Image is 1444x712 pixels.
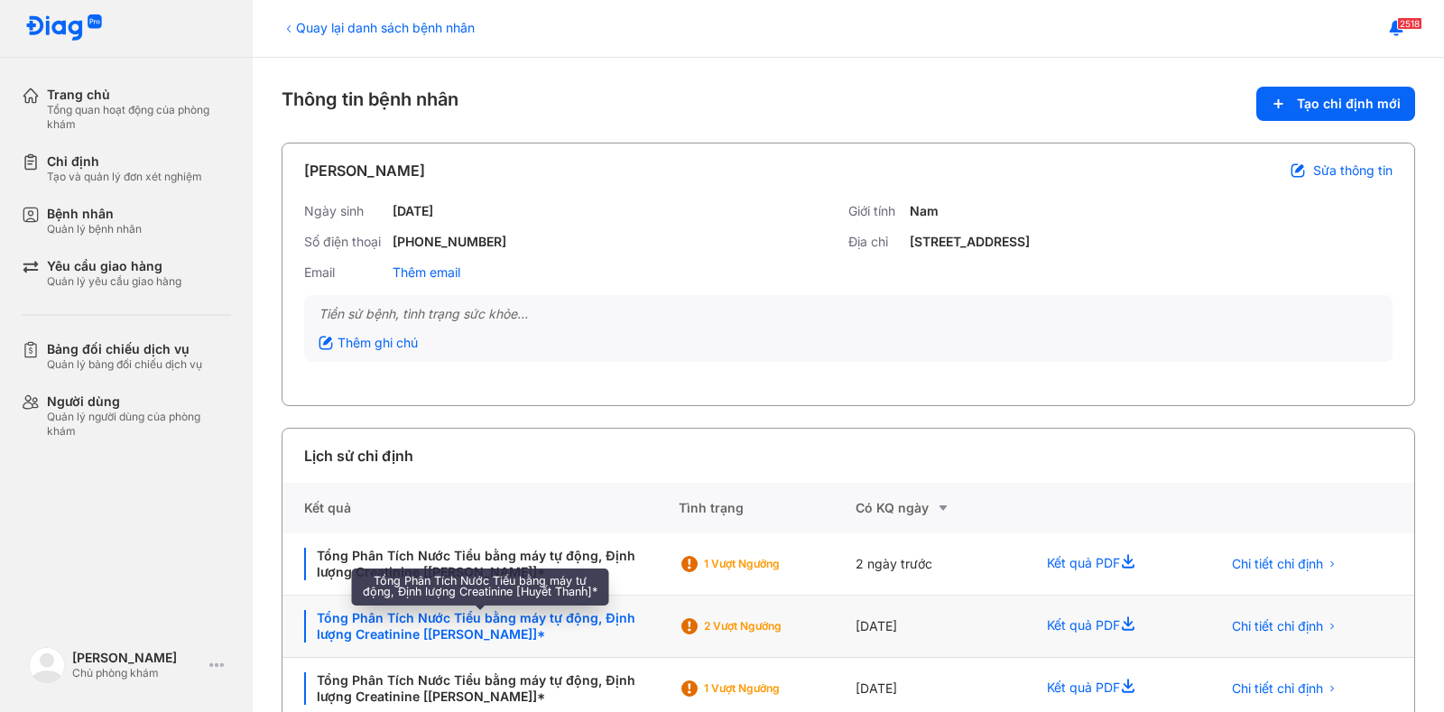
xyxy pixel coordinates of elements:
span: Chi tiết chỉ định [1232,556,1323,572]
div: Kết quả PDF [1025,533,1199,596]
div: 1 Vượt ngưỡng [704,557,848,571]
div: Nam [910,203,939,219]
span: 2518 [1397,17,1422,30]
div: Thêm ghi chú [319,335,418,351]
div: 2 Vượt ngưỡng [704,619,848,633]
div: Quản lý yêu cầu giao hàng [47,274,181,289]
div: Tổng quan hoạt động của phòng khám [47,103,231,132]
div: 1 Vượt ngưỡng [704,681,848,696]
div: [STREET_ADDRESS] [910,234,1030,250]
button: Chi tiết chỉ định [1221,675,1348,702]
div: Tổng Phân Tích Nước Tiểu bằng máy tự động, Định lượng Creatinine [[PERSON_NAME]]* [304,672,657,705]
div: [PERSON_NAME] [304,160,425,181]
div: Chủ phòng khám [72,666,202,680]
div: Bệnh nhân [47,206,142,222]
div: Thêm email [393,264,460,281]
div: Có KQ ngày [856,497,1025,519]
div: Quản lý bệnh nhân [47,222,142,236]
button: Tạo chỉ định mới [1256,87,1415,121]
img: logo [25,14,103,42]
span: Chi tiết chỉ định [1232,618,1323,634]
div: Tình trạng [679,483,856,533]
div: Bảng đối chiếu dịch vụ [47,341,202,357]
div: Ngày sinh [304,203,385,219]
div: Tiền sử bệnh, tình trạng sức khỏe... [319,306,1378,322]
div: Quay lại danh sách bệnh nhân [282,18,475,37]
span: Sửa thông tin [1313,162,1393,179]
button: Chi tiết chỉ định [1221,550,1348,578]
div: Quản lý bảng đối chiếu dịch vụ [47,357,202,372]
div: Người dùng [47,393,231,410]
div: Chỉ định [47,153,202,170]
div: Tổng Phân Tích Nước Tiểu bằng máy tự động, Định lượng Creatinine [[PERSON_NAME]]* [304,610,657,643]
div: Số điện thoại [304,234,385,250]
div: [DATE] [393,203,433,219]
div: Quản lý người dùng của phòng khám [47,410,231,439]
div: Thông tin bệnh nhân [282,87,1415,121]
div: Lịch sử chỉ định [304,445,413,467]
div: [DATE] [856,596,1025,658]
button: Chi tiết chỉ định [1221,613,1348,640]
div: Trang chủ [47,87,231,103]
div: Địa chỉ [848,234,902,250]
div: Kết quả [282,483,679,533]
span: Chi tiết chỉ định [1232,680,1323,697]
div: 2 ngày trước [856,533,1025,596]
div: [PERSON_NAME] [72,650,202,666]
div: Tổng Phân Tích Nước Tiểu bằng máy tự động, Định lượng Creatinine [[PERSON_NAME]]* [304,548,657,580]
div: Kết quả PDF [1025,596,1199,658]
div: Email [304,264,385,281]
div: Tạo và quản lý đơn xét nghiệm [47,170,202,184]
span: Tạo chỉ định mới [1297,96,1401,112]
div: Yêu cầu giao hàng [47,258,181,274]
div: Giới tính [848,203,902,219]
img: logo [29,647,65,683]
div: [PHONE_NUMBER] [393,234,506,250]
